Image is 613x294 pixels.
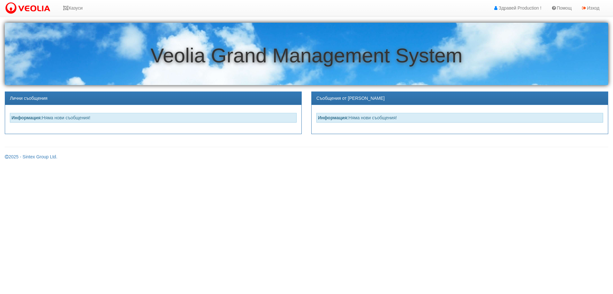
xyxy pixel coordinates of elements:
div: Няма нови съобщения! [316,113,603,123]
a: 2025 - Sintex Group Ltd. [5,154,57,159]
strong: Информация: [318,115,349,120]
img: VeoliaLogo.png [5,2,53,15]
div: Съобщения от [PERSON_NAME] [312,92,608,105]
strong: Информация: [11,115,42,120]
div: Няма нови съобщения! [10,113,297,123]
h1: Veolia Grand Management System [5,44,608,67]
div: Лични съобщения [5,92,301,105]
